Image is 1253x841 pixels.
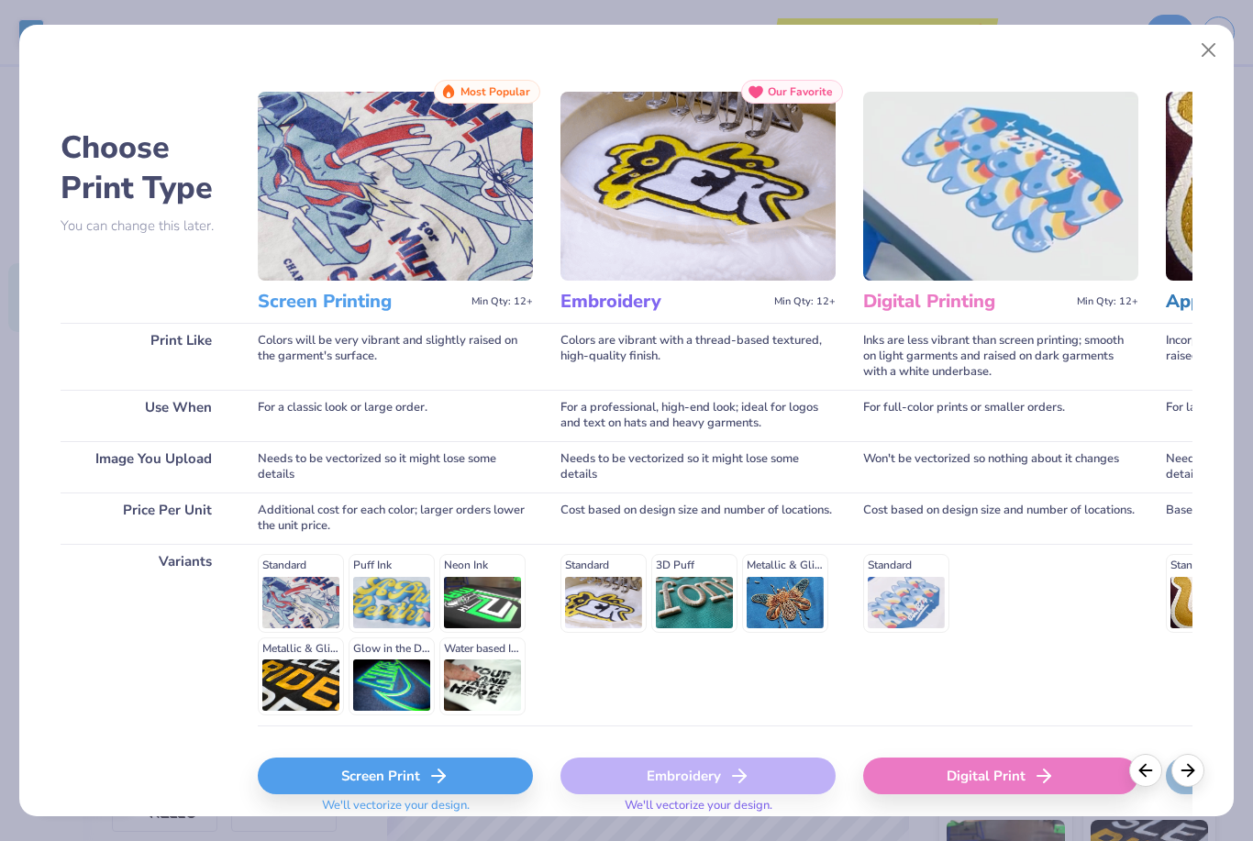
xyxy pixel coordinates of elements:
[863,441,1138,492] div: Won't be vectorized so nothing about it changes
[560,492,836,544] div: Cost based on design size and number of locations.
[1191,33,1225,68] button: Close
[61,127,230,208] h2: Choose Print Type
[258,290,464,314] h3: Screen Printing
[617,798,780,824] span: We'll vectorize your design.
[258,92,533,281] img: Screen Printing
[61,390,230,441] div: Use When
[258,323,533,390] div: Colors will be very vibrant and slightly raised on the garment's surface.
[258,758,533,794] div: Screen Print
[61,218,230,234] p: You can change this later.
[863,492,1138,544] div: Cost based on design size and number of locations.
[560,92,836,281] img: Embroidery
[61,544,230,725] div: Variants
[61,323,230,390] div: Print Like
[768,85,833,98] span: Our Favorite
[863,92,1138,281] img: Digital Printing
[560,290,767,314] h3: Embroidery
[863,390,1138,441] div: For full-color prints or smaller orders.
[863,758,1138,794] div: Digital Print
[560,323,836,390] div: Colors are vibrant with a thread-based textured, high-quality finish.
[560,441,836,492] div: Needs to be vectorized so it might lose some details
[774,295,836,308] span: Min Qty: 12+
[471,295,533,308] span: Min Qty: 12+
[61,441,230,492] div: Image You Upload
[863,290,1070,314] h3: Digital Printing
[560,390,836,441] div: For a professional, high-end look; ideal for logos and text on hats and heavy garments.
[258,390,533,441] div: For a classic look or large order.
[1077,295,1138,308] span: Min Qty: 12+
[560,758,836,794] div: Embroidery
[258,441,533,492] div: Needs to be vectorized so it might lose some details
[863,323,1138,390] div: Inks are less vibrant than screen printing; smooth on light garments and raised on dark garments ...
[61,492,230,544] div: Price Per Unit
[315,798,477,824] span: We'll vectorize your design.
[258,492,533,544] div: Additional cost for each color; larger orders lower the unit price.
[460,85,530,98] span: Most Popular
